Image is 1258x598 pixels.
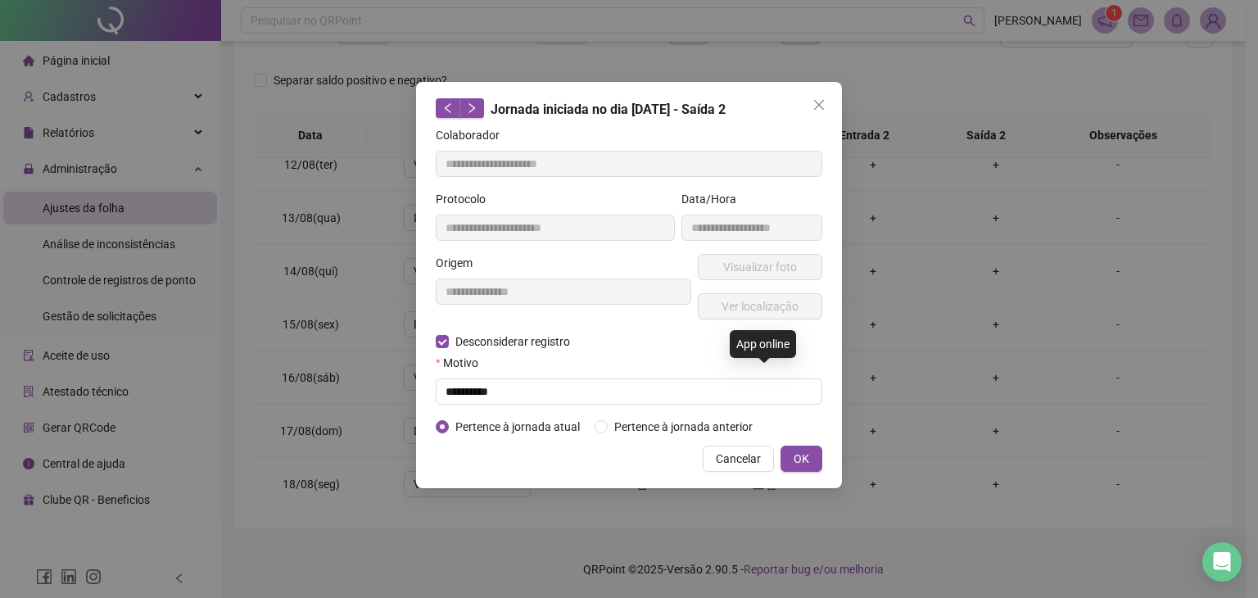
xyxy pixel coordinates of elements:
[608,418,759,436] span: Pertence à jornada anterior
[1202,542,1242,582] div: Open Intercom Messenger
[442,102,454,114] span: left
[449,333,577,351] span: Desconsiderar registro
[449,418,586,436] span: Pertence à jornada atual
[703,446,774,472] button: Cancelar
[436,126,510,144] label: Colaborador
[436,98,822,120] div: Jornada iniciada no dia [DATE] - Saída 2
[794,450,809,468] span: OK
[716,450,761,468] span: Cancelar
[806,92,832,118] button: Close
[681,190,747,208] label: Data/Hora
[730,330,796,358] div: App online
[436,254,483,272] label: Origem
[466,102,477,114] span: right
[698,293,822,319] button: Ver localização
[436,98,460,118] button: left
[781,446,822,472] button: OK
[812,98,826,111] span: close
[436,354,489,372] label: Motivo
[459,98,484,118] button: right
[436,190,496,208] label: Protocolo
[698,254,822,280] button: Visualizar foto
